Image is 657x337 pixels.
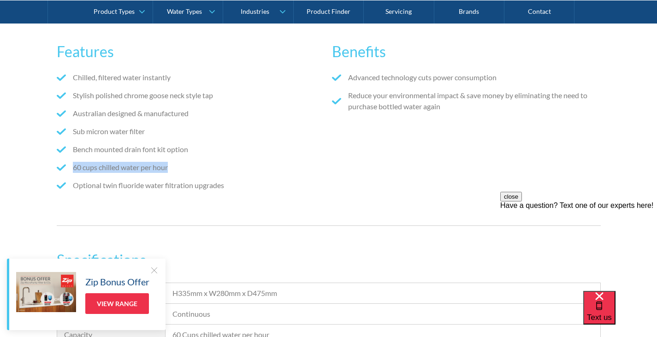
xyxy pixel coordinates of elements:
li: Reduce your environmental impact & save money by eliminating the need to purchase bottled water a... [332,90,600,112]
div: Continuous [172,308,593,319]
div: Product Types [94,7,135,15]
div: Water Types [167,7,202,15]
h2: Features [57,41,325,63]
h2: Benefits [332,41,600,63]
div: Industries [241,7,269,15]
li: Chilled, filtered water instantly [57,72,325,83]
img: Zip Bonus Offer [16,272,76,312]
h5: Zip Bonus Offer [85,275,149,289]
li: Bench mounted drain font kit option [57,144,325,155]
iframe: podium webchat widget prompt [500,192,657,302]
li: Stylish polished chrome goose neck style tap [57,90,325,101]
a: View Range [85,293,149,314]
li: Sub micron water filter [57,126,325,137]
li: Advanced technology cuts power consumption [332,72,600,83]
li: 60 cups chilled water per hour [57,162,325,173]
div: H335mm x W280mm x D475mm [172,288,593,299]
li: Optional twin fluoride water filtration upgrades [57,180,325,191]
h3: Specifications [57,249,601,271]
li: Australian designed & manufactured [57,108,325,119]
iframe: podium webchat widget bubble [583,291,657,337]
